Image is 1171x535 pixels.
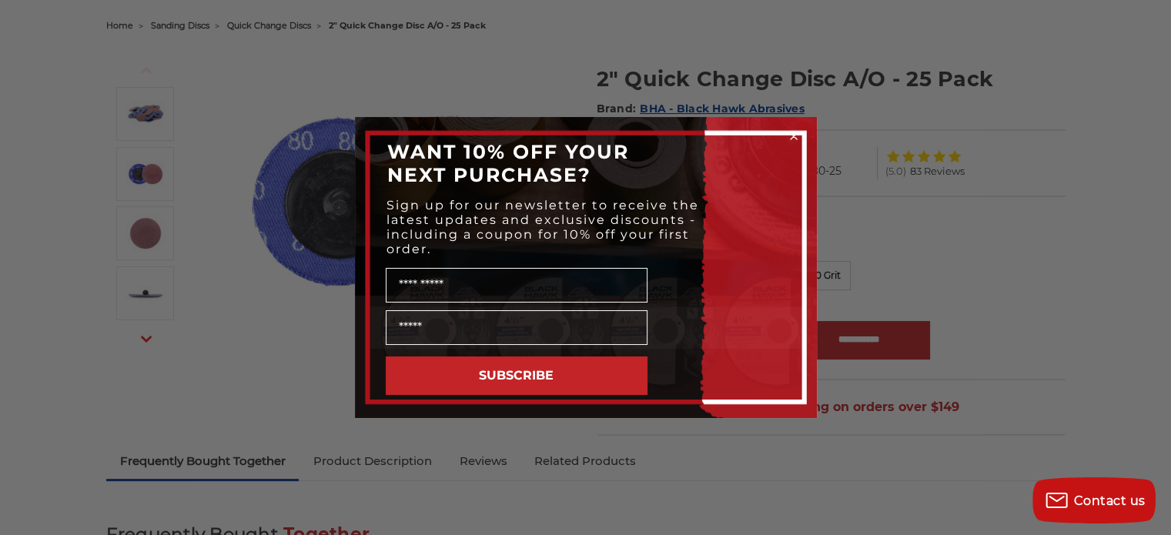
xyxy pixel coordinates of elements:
[1032,477,1156,523] button: Contact us
[386,198,699,256] span: Sign up for our newsletter to receive the latest updates and exclusive discounts - including a co...
[786,129,801,144] button: Close dialog
[386,310,647,345] input: Email
[386,356,647,395] button: SUBSCRIBE
[387,140,629,186] span: WANT 10% OFF YOUR NEXT PURCHASE?
[1074,493,1146,508] span: Contact us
